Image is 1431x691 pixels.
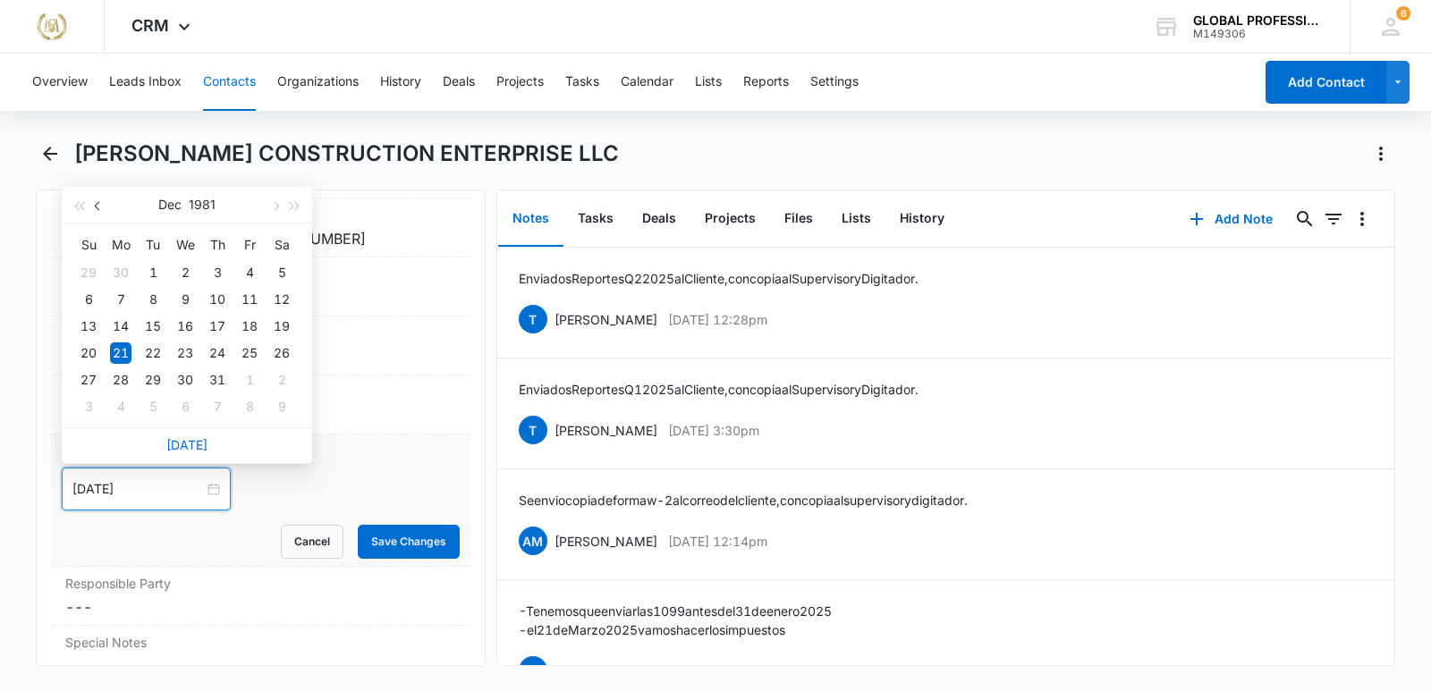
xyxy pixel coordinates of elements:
span: AM [519,527,547,555]
div: 31 [207,369,228,391]
div: 29 [142,369,164,391]
button: Back [36,139,64,168]
p: -Tenemos que enviar las 1099 antes del 31 de enero 2025 [519,602,832,620]
label: Responsible Party [65,574,456,593]
div: 6 [78,289,99,310]
td: 1981-12-27 [72,367,105,393]
input: Dec 21, 1981 [72,479,204,499]
div: 7 [207,396,228,417]
p: Enviados Reportes Q2 2025 al Cliente, con copia al Supervisor y Digitador. [519,269,919,288]
p: - el 21 de Marzo 2025 vamos hacer los impuestos [519,620,832,639]
td: 1981-12-07 [105,286,137,313]
button: Organizations [277,54,359,111]
td: 1981-12-11 [233,286,266,313]
td: 1982-01-08 [233,393,266,420]
td: 1981-12-19 [266,313,298,340]
button: Projects [690,191,770,247]
div: 10 [207,289,228,310]
div: 14 [110,316,131,337]
div: 17 [207,316,228,337]
div: 15 [142,316,164,337]
div: 8 [142,289,164,310]
p: Enviados Reportes Q1 2025 al Cliente, con copia al Supervisor y Digitador. [519,380,919,399]
td: 1981-11-29 [72,259,105,286]
div: SSN/ITIN631-68-4516 [51,375,470,434]
td: 1981-12-23 [169,340,201,367]
div: EIN[US_EMPLOYER_IDENTIFICATION_NUMBER] [51,198,470,257]
button: Add Contact [1266,61,1386,104]
p: [PERSON_NAME] [555,421,657,440]
div: 5 [142,396,164,417]
div: Registration Date[DATE] [51,316,470,375]
th: We [169,231,201,259]
div: 28 [110,369,131,391]
td: 1982-01-02 [266,367,298,393]
div: 2 [271,369,292,391]
button: Leads Inbox [109,54,182,111]
div: Responsible Party--- [51,567,470,626]
div: account name [1193,13,1324,28]
button: Lists [827,191,885,247]
button: Overflow Menu [1348,205,1376,233]
td: 1981-12-13 [72,313,105,340]
div: 1 [239,369,260,391]
div: 3 [78,396,99,417]
button: Filters [1319,205,1348,233]
button: Contacts [203,54,256,111]
td: 1981-12-21 [105,340,137,367]
div: 9 [174,289,196,310]
td: 1981-12-03 [201,259,233,286]
td: 1981-11-30 [105,259,137,286]
dd: --- [65,655,456,677]
th: Tu [137,231,169,259]
td: 1982-01-03 [72,393,105,420]
div: 24 [207,342,228,364]
div: 11 [239,289,260,310]
div: 5 [271,262,292,283]
div: 2 [174,262,196,283]
button: Save Changes [358,525,460,559]
th: Fr [233,231,266,259]
div: 3 [207,262,228,283]
div: notifications count [1396,6,1410,21]
th: Th [201,231,233,259]
td: 1981-12-14 [105,313,137,340]
div: 30 [110,262,131,283]
div: 13 [78,316,99,337]
button: History [380,54,421,111]
div: 4 [239,262,260,283]
td: 1981-12-09 [169,286,201,313]
p: [PERSON_NAME] [555,310,657,329]
button: Search... [1291,205,1319,233]
button: 1981 [189,187,216,223]
td: 1981-12-26 [266,340,298,367]
td: 1981-12-30 [169,367,201,393]
button: Dec [158,187,182,223]
td: 1982-01-07 [201,393,233,420]
td: 1981-12-16 [169,313,201,340]
td: 1981-12-29 [137,367,169,393]
td: 1981-12-08 [137,286,169,313]
th: Sa [266,231,298,259]
td: 1981-12-15 [137,313,169,340]
div: 27 [78,369,99,391]
div: Special Notes--- [51,626,470,685]
button: Files [770,191,827,247]
button: Tasks [563,191,628,247]
div: 22 [142,342,164,364]
td: 1981-12-12 [266,286,298,313]
p: [DATE] 12:28pm [668,310,767,329]
button: History [885,191,959,247]
td: 1981-12-17 [201,313,233,340]
div: 8 [239,396,260,417]
a: [DATE] [166,437,207,452]
td: 1981-12-31 [201,367,233,393]
button: Lists [695,54,722,111]
td: 1981-12-20 [72,340,105,367]
div: 26 [271,342,292,364]
td: 1981-12-04 [233,259,266,286]
label: Special Notes [65,633,456,652]
td: 1981-12-06 [72,286,105,313]
td: 1981-12-02 [169,259,201,286]
td: 1981-12-05 [266,259,298,286]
